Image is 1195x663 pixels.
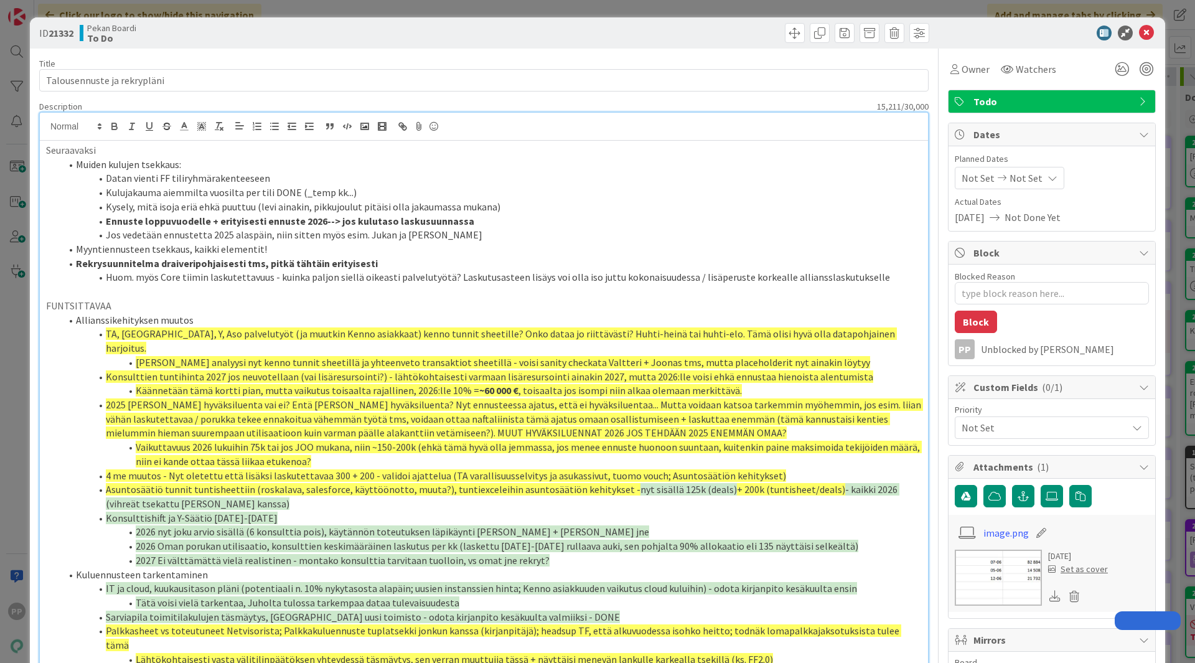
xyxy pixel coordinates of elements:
[136,384,479,397] span: Käännetään tämä kortti pian, mutta vaikutus toisaalta rajallinen, 2026:lle 10% =
[106,582,857,595] span: IT ja cloud, kuukausitason pläni (potentiaali n. 10% nykytasosta alapäin; uusien instanssien hint...
[61,200,922,214] li: Kysely, mitä isoja eriä ehkä puuttuu (levi ainakin, pikkujoulut pitäisi olla jakaumassa mukana)
[136,554,550,567] span: 2027 Ei välttämättä vielä realistinen - montako konsulttia tarvitaan tuolloin, vs omat jne rekryt?
[106,624,901,651] span: Palkkakuluennuste tuplatsekki jonkun kanssa (kirjanpitäjä); headsup TF, että alkuvuodessa isohko ...
[39,58,55,69] label: Title
[61,313,922,327] li: Allianssikehityksen muutos
[136,540,858,552] span: 2026 Oman porukan utilisaatio, konsulttien keskimääräinen laskutus per kk (laskettu [DATE]-[DATE]...
[106,215,474,227] strong: Ennuste loppuvuodelle + erityisesti ennuste 2026--> jos kulutaso laskusuunnassa
[136,356,870,369] span: [PERSON_NAME] analyysi nyt kenno tunnit sheetillä ja yhteenveto transaktiot sheetillä - voisi san...
[39,101,82,112] span: Description
[49,27,73,39] b: 21332
[973,94,1133,109] span: Todo
[106,327,897,354] span: TA, [GEOGRAPHIC_DATA], Y, Aso palvelutyöt (ja muutkin Kenno asiakkaat) kenno tunnit sheetille? On...
[955,153,1149,166] span: Planned Dates
[1010,171,1043,186] span: Not Set
[955,195,1149,209] span: Actual Dates
[981,344,1149,355] div: Unblocked by [PERSON_NAME]
[61,158,922,172] li: Muiden kulujen tsekkaus:
[1042,381,1062,393] span: ( 0/1 )
[106,483,640,496] span: Asuntosäätiö tunnit tuntisheettiin (roskalava, salesforce, käyttöönotto, muuta?), tuntiexceleihin...
[61,568,922,582] li: Kuluennusteen tarkentaminen
[1048,563,1108,576] div: Set as cover
[46,143,922,158] p: Seuraavaksi
[640,483,737,496] span: nyt sisällä 125k (deals)
[39,69,929,92] input: type card name here...
[973,632,1133,647] span: Mirrors
[61,186,922,200] li: Kulujakauma aiemmilta vuosilta per tili DONE (_temp kk...)
[973,127,1133,142] span: Dates
[973,380,1133,395] span: Custom Fields
[973,459,1133,474] span: Attachments
[955,311,997,333] button: Block
[87,23,136,33] span: Pekan Boardi
[61,171,922,186] li: Datan vienti FF tiliryhmärakenteeseen
[106,398,923,439] span: 2025 [PERSON_NAME] hyväksiluenta vai ei? Entä [PERSON_NAME] hyväksiluenta? Nyt ennusteessa ajatus...
[962,62,990,77] span: Owner
[106,370,873,383] span: Konsulttien tuntihinta 2027 jos neuvotellaan (vai lisäresursointi?) - lähtökohtaisesti varmaan li...
[61,228,922,242] li: Jos vedetään ennustetta 2025 alaspäin, niin sitten myös esim. Jukan ja [PERSON_NAME]
[136,596,459,609] span: Tätä voisi vielä tarkentaa, Juholta tulossa tarkempaa dataa tulevaisuudesta
[106,512,278,524] span: Konsulttishift ja Y-Säätiö [DATE]-[DATE]
[1048,588,1062,604] div: Download
[955,405,1149,414] div: Priority
[1048,550,1108,563] div: [DATE]
[973,245,1133,260] span: Block
[86,101,929,112] div: 15,211 / 30,000
[479,384,518,397] strong: ~60 000 €
[76,257,378,270] strong: Rekrysuunnitelma draiveripohjaisesti tms, pitkä tähtäin erityisesti
[136,525,649,538] span: 2026 nyt joku arvio sisällä (6 konsulttia pois), käytännön toteutuksen läpikäynti [PERSON_NAME] +...
[518,384,742,397] span: , toisaalta jos isompi niin alkaa olemaan merkittävä.
[39,26,73,40] span: ID
[737,483,845,496] span: + 200k (tuntisheet/deals)
[106,469,786,482] span: 4 me muutos - Nyt oletettu että lisäksi laskutettavaa 300 + 200 - validoi ajattelua (TA varallisu...
[1037,461,1049,473] span: ( 1 )
[955,339,975,359] div: PP
[955,210,985,225] span: [DATE]
[1005,210,1061,225] span: Not Done Yet
[1016,62,1056,77] span: Watchers
[106,624,282,637] span: Palkkasheet vs toteutuneet Netvisorista;
[87,33,136,43] b: To Do
[983,525,1029,540] a: image.png
[106,611,620,623] span: Sarviapila toimitilakulujen täsmäytys, [GEOGRAPHIC_DATA] uusi toimisto - odota kirjanpito kesäkuu...
[955,271,1015,282] label: Blocked Reason
[962,171,995,186] span: Not Set
[962,419,1121,436] span: Not Set
[61,242,922,256] li: Myyntiennusteen tsekkaus, kaikki elementit!
[61,270,922,284] li: Huom. myös Core tiimin laskutettavuus - kuinka paljon siellä oikeasti palvelutyötä? Laskutusastee...
[106,483,899,510] span: - kaikki 2026 (vihreät tsekattu [PERSON_NAME] kanssa)
[46,299,922,313] p: FUNTSITTAVAA
[136,441,922,468] span: Vaikuttavuus 2026 lukuihin 75k tai jos JOO mukana, niin ~150-200k (ehkä tämä hyvä olla jemmassa, ...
